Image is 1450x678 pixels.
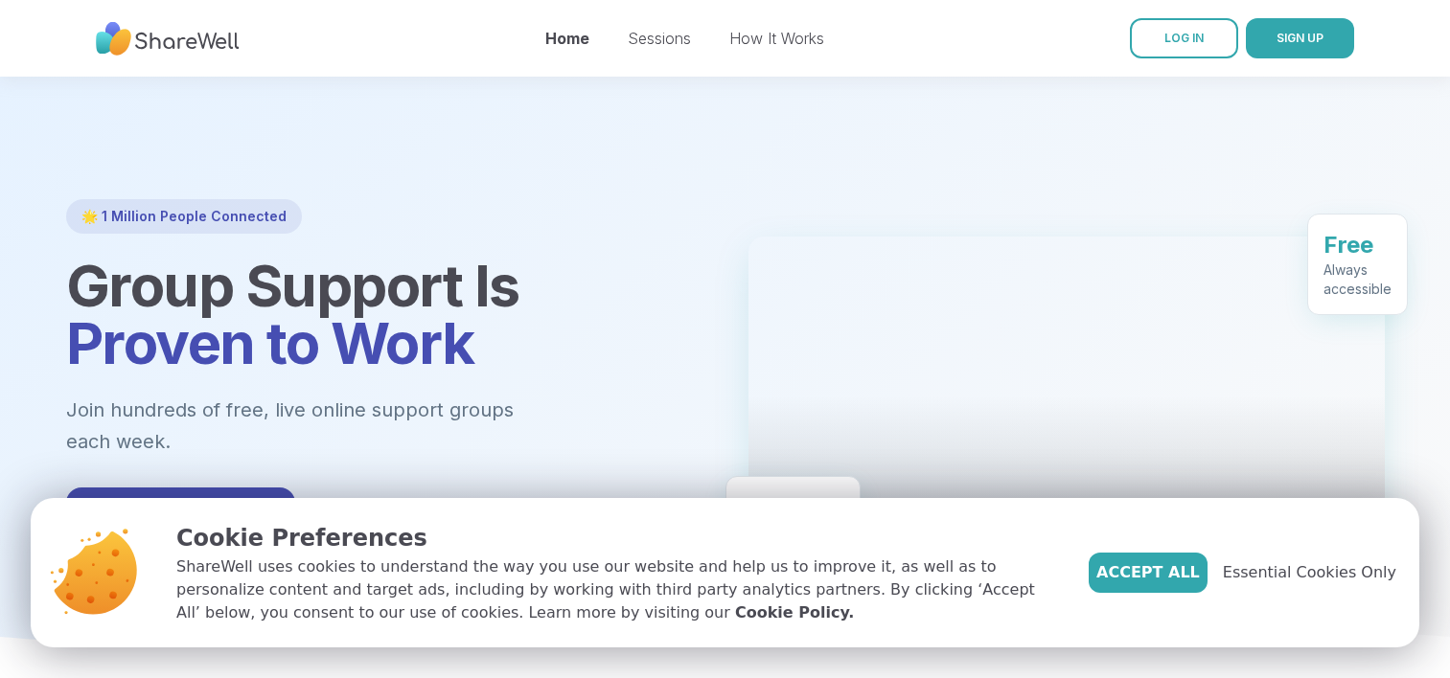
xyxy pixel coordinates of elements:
a: Cookie Policy. [735,601,854,624]
div: Free [1323,229,1392,260]
button: Get Started Free [66,487,295,541]
a: Sessions [628,29,691,48]
p: Cookie Preferences [176,521,1058,555]
span: Essential Cookies Only [1223,561,1396,584]
a: LOG IN [1130,18,1238,58]
img: ShareWell Nav Logo [96,12,240,65]
div: 🌟 1 Million People Connected [66,199,302,234]
a: Home [545,29,589,48]
span: Accept All [1096,561,1200,584]
div: 90% [742,491,844,522]
button: Accept All [1089,553,1208,593]
a: How It Works [729,29,824,48]
h1: Group Support Is [66,257,702,372]
p: ShareWell uses cookies to understand the way you use our website and help us to improve it, as we... [176,555,1058,624]
div: Always accessible [1323,260,1392,298]
span: SIGN UP [1277,31,1323,45]
span: Proven to Work [66,308,474,377]
span: LOG IN [1164,31,1204,45]
p: Join hundreds of free, live online support groups each week. [66,395,618,457]
button: SIGN UP [1246,18,1354,58]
